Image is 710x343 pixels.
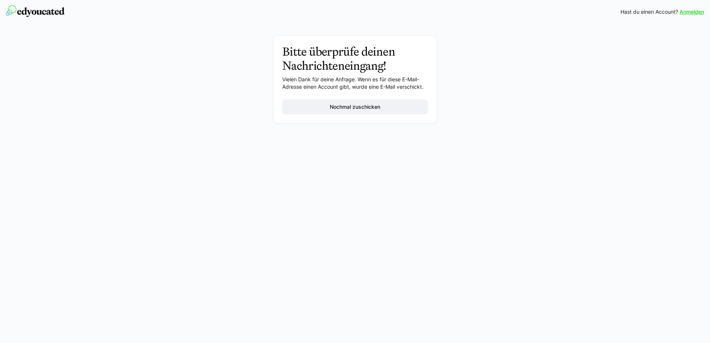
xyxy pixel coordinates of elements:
p: Vielen Dank für deine Anfrage. Wenn es für diese E-Mail-Adresse einen Account gibt, wurde eine E-... [282,76,428,91]
span: Nochmal zuschicken [329,103,381,111]
span: Hast du einen Account? [621,8,678,16]
img: edyoucated [6,5,65,17]
a: Anmelden [680,8,704,16]
h3: Bitte überprüfe deinen Nachrichteneingang! [282,45,428,73]
button: Nochmal zuschicken [282,99,428,114]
